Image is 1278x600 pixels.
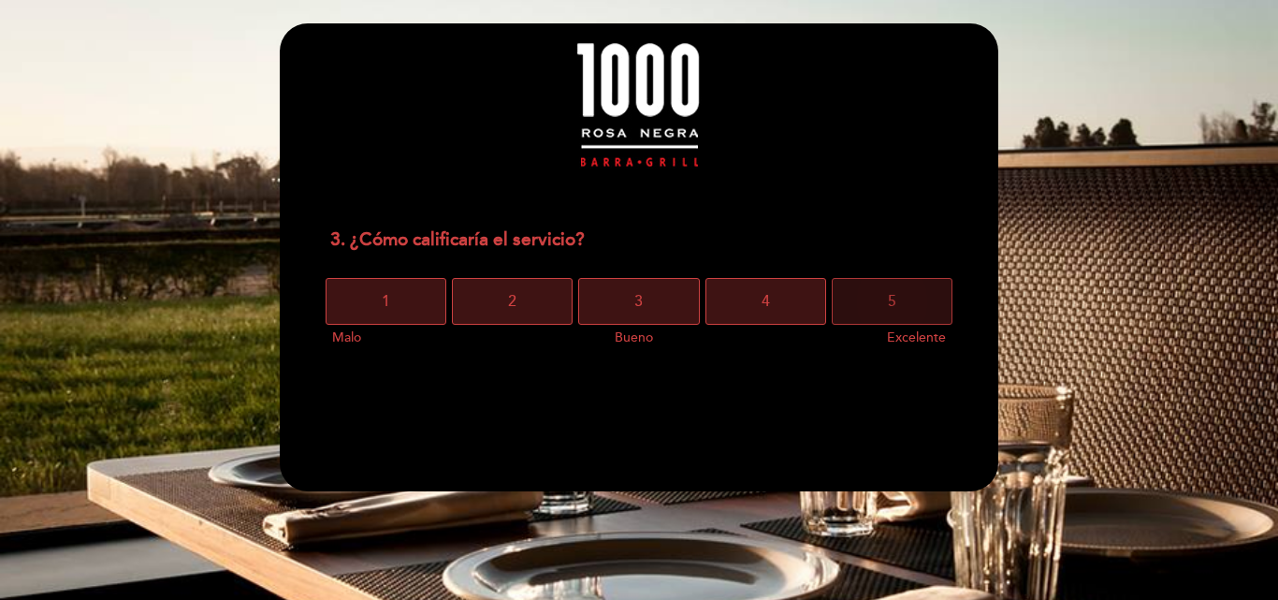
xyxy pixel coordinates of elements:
[508,275,516,328] span: 2
[382,275,390,328] span: 1
[832,278,952,325] button: 5
[332,329,361,345] span: Malo
[578,278,699,325] button: 3
[315,217,962,263] div: 3. ¿Cómo calificaría el servicio?
[762,275,770,328] span: 4
[576,42,702,168] img: header_1689902721.png
[615,329,653,345] span: Bueno
[326,278,446,325] button: 1
[452,278,573,325] button: 2
[634,275,643,328] span: 3
[705,278,826,325] button: 4
[887,329,946,345] span: Excelente
[888,275,896,328] span: 5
